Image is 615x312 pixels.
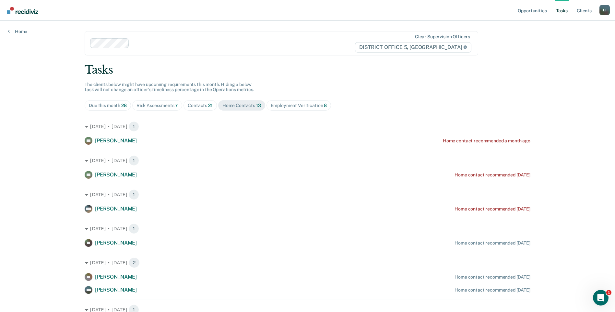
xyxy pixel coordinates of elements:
button: Profile dropdown button [599,5,610,15]
span: 1 [129,155,139,166]
img: Recidiviz [7,7,38,14]
span: The clients below might have upcoming requirements this month. Hiding a below task will not chang... [85,82,254,92]
div: Risk Assessments [136,103,178,108]
span: 1 [129,121,139,132]
div: Home contact recommended [DATE] [455,287,530,293]
span: 1 [606,290,611,295]
div: Home contact recommended [DATE] [455,274,530,280]
iframe: Intercom live chat [593,290,609,306]
div: Home Contacts [222,103,261,108]
div: Contacts [188,103,213,108]
div: [DATE] • [DATE] 1 [85,223,530,234]
span: [PERSON_NAME] [95,287,137,293]
span: [PERSON_NAME] [95,138,137,144]
span: [PERSON_NAME] [95,172,137,178]
div: [DATE] • [DATE] 1 [85,189,530,200]
span: [PERSON_NAME] [95,240,137,246]
span: [PERSON_NAME] [95,206,137,212]
div: [DATE] • [DATE] 1 [85,121,530,132]
span: 8 [324,103,327,108]
div: Home contact recommended [DATE] [455,172,530,178]
span: 7 [175,103,178,108]
span: 1 [129,223,139,234]
div: Due this month [89,103,127,108]
span: DISTRICT OFFICE 5, [GEOGRAPHIC_DATA] [355,42,471,53]
a: Home [8,29,27,34]
div: [DATE] • [DATE] 2 [85,258,530,268]
span: 21 [208,103,213,108]
div: Home contact recommended [DATE] [455,240,530,246]
span: 28 [121,103,127,108]
span: 13 [256,103,261,108]
span: 1 [129,189,139,200]
div: Home contact recommended [DATE] [455,206,530,212]
span: [PERSON_NAME] [95,274,137,280]
div: Clear supervision officers [415,34,470,40]
div: [DATE] • [DATE] 1 [85,155,530,166]
span: 2 [129,258,140,268]
div: Employment Verification [271,103,327,108]
div: Home contact recommended a month ago [443,138,530,144]
div: Tasks [85,63,530,77]
div: L J [599,5,610,15]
